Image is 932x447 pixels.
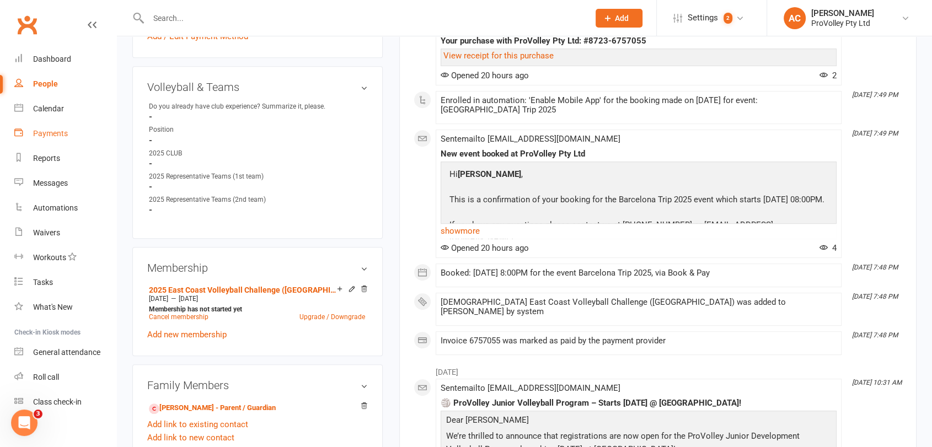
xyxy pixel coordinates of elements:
[33,55,71,63] div: Dashboard
[149,136,368,146] strong: -
[33,129,68,138] div: Payments
[441,336,837,346] div: Invoice 6757055 was marked as paid by the payment provider
[14,220,116,245] a: Waivers
[441,268,837,278] div: Booked: [DATE] 8:00PM for the event Barcelona Trip 2025, via Book & Pay
[147,81,368,93] h3: Volleyball & Teams
[852,293,898,300] i: [DATE] 7:48 PM
[33,397,82,406] div: Class check-in
[149,112,368,122] strong: -
[149,295,168,303] span: [DATE]
[14,295,116,320] a: What's New
[11,410,38,436] iframe: Intercom live chat
[149,182,368,192] strong: -
[414,360,902,378] li: [DATE]
[149,313,208,321] a: Cancel membership
[147,431,234,444] a: Add link to new contact
[441,223,837,239] a: show more
[811,18,874,28] div: ProVolley Pty Ltd
[443,51,554,61] a: View receipt for this purchase
[146,294,368,303] div: —
[14,171,116,196] a: Messages
[33,253,66,262] div: Workouts
[441,383,620,393] span: Sent email to [EMAIL_ADDRESS][DOMAIN_NAME]
[149,125,240,135] div: Position
[33,104,64,113] div: Calendar
[441,149,837,159] div: New event booked at ProVolley Pty Ltd
[149,195,266,205] div: 2025 Representative Teams (2nd team)
[852,130,898,137] i: [DATE] 7:49 PM
[458,169,521,179] strong: [PERSON_NAME]
[852,379,902,386] i: [DATE] 10:31 AM
[14,340,116,365] a: General attendance kiosk mode
[14,365,116,390] a: Roll call
[596,9,642,28] button: Add
[14,196,116,220] a: Automations
[149,171,264,182] div: 2025 Representative Teams (1st team)
[33,373,59,381] div: Roll call
[811,8,874,18] div: [PERSON_NAME]
[299,313,365,321] a: Upgrade / Downgrade
[443,413,834,429] p: Dear [PERSON_NAME]
[147,30,248,43] a: Add / Edit Payment Method
[819,243,837,253] span: 4
[724,13,732,24] span: 2
[447,193,831,209] p: This is a confirmation of your booking for the Barcelona Trip 2025 event which starts [DATE] 08:0...
[34,410,42,418] span: 3
[33,228,60,237] div: Waivers
[447,218,831,247] p: If you have any questions please contact us at [PHONE_NUMBER] or [EMAIL_ADDRESS][DOMAIN_NAME].
[441,134,620,144] span: Sent email to [EMAIL_ADDRESS][DOMAIN_NAME]
[441,71,529,80] span: Opened 20 hours ago
[688,6,718,30] span: Settings
[14,72,116,96] a: People
[14,96,116,121] a: Calendar
[14,121,116,146] a: Payments
[149,101,325,112] div: Do you already have club experience? Summarize it, please.
[33,179,68,187] div: Messages
[149,159,368,169] strong: -
[615,14,629,23] span: Add
[852,91,898,99] i: [DATE] 7:49 PM
[441,96,837,115] div: Enrolled in automation: 'Enable Mobile App' for the booking made on [DATE] for event: [GEOGRAPHIC...
[145,10,581,26] input: Search...
[147,262,368,274] h3: Membership
[14,390,116,414] a: Class kiosk mode
[179,295,198,303] span: [DATE]
[147,379,368,391] h3: Family Members
[147,418,248,431] a: Add link to existing contact
[14,270,116,295] a: Tasks
[149,402,276,414] a: [PERSON_NAME] - Parent / Guardian
[149,286,337,294] a: 2025 East Coast Volleyball Challenge ([GEOGRAPHIC_DATA])
[13,11,41,39] a: Clubworx
[441,243,529,253] span: Opened 20 hours ago
[14,245,116,270] a: Workouts
[147,330,227,340] a: Add new membership
[149,305,242,313] strong: Membership has not started yet
[784,7,806,29] div: AC
[33,348,100,357] div: General attendance
[14,146,116,171] a: Reports
[14,47,116,72] a: Dashboard
[441,298,837,316] div: [DEMOGRAPHIC_DATA] East Coast Volleyball Challenge ([GEOGRAPHIC_DATA]) was added to [PERSON_NAME]...
[33,79,58,88] div: People
[33,303,73,311] div: What's New
[149,148,240,159] div: 2025 CLUB
[33,278,53,287] div: Tasks
[447,168,831,184] p: Hi ,
[819,71,837,80] span: 2
[149,205,368,215] strong: -
[33,154,60,163] div: Reports
[441,398,837,408] div: 🏐 ProVolley Junior Volleyball Program – Starts [DATE] @ [GEOGRAPHIC_DATA]!
[852,331,898,339] i: [DATE] 7:48 PM
[852,263,898,271] i: [DATE] 7:48 PM
[33,203,78,212] div: Automations
[441,36,837,46] div: Your purchase with ProVolley Pty Ltd: #8723-6757055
